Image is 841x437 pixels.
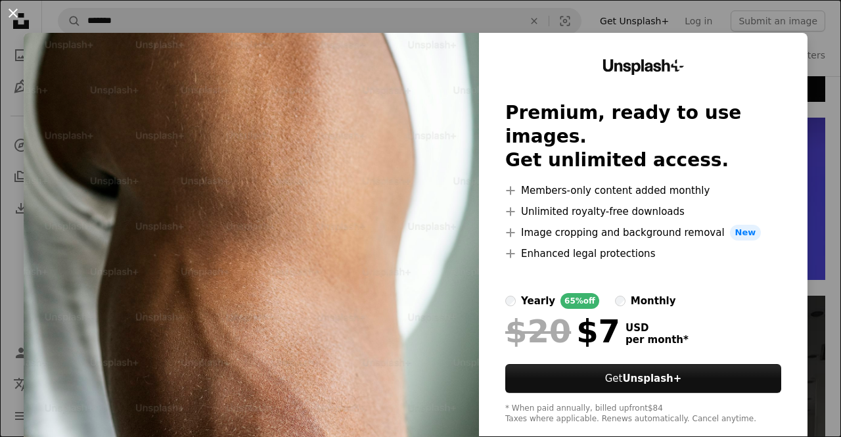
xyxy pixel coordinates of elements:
[505,403,781,425] div: * When paid annually, billed upfront $84 Taxes where applicable. Renews automatically. Cancel any...
[505,246,781,262] li: Enhanced legal protections
[505,364,781,393] button: GetUnsplash+
[505,183,781,198] li: Members-only content added monthly
[631,293,676,309] div: monthly
[625,334,689,346] span: per month *
[730,225,761,241] span: New
[622,373,681,384] strong: Unsplash+
[505,204,781,219] li: Unlimited royalty-free downloads
[505,296,516,306] input: yearly65%off
[625,322,689,334] span: USD
[560,293,599,309] div: 65% off
[615,296,625,306] input: monthly
[505,314,620,348] div: $7
[521,293,555,309] div: yearly
[505,225,781,241] li: Image cropping and background removal
[505,314,571,348] span: $20
[505,101,781,172] h2: Premium, ready to use images. Get unlimited access.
